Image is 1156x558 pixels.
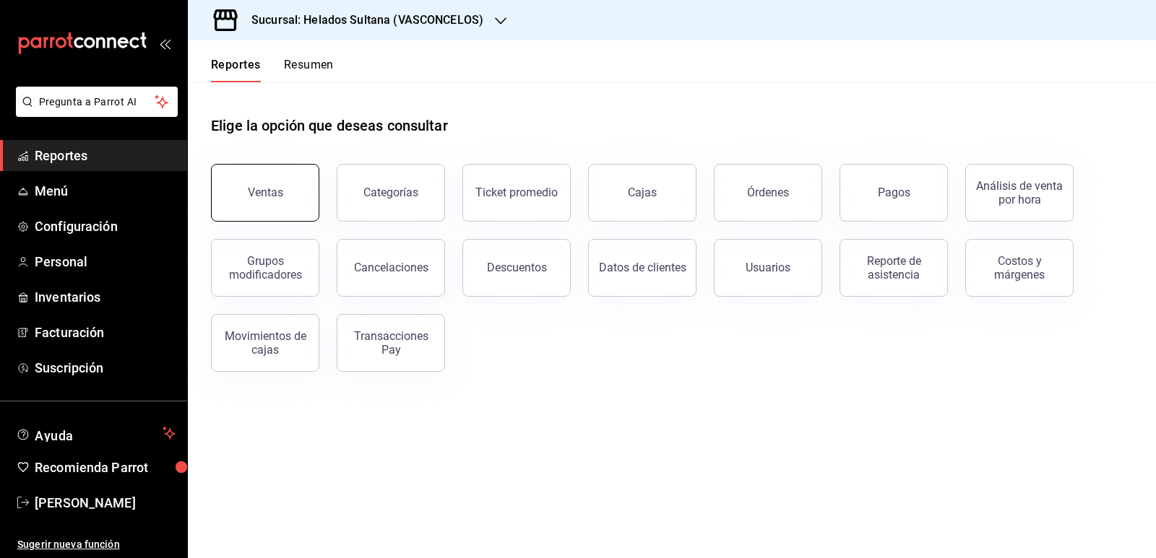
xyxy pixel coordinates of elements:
[346,329,436,357] div: Transacciones Pay
[714,164,822,222] button: Órdenes
[248,186,283,199] div: Ventas
[211,58,261,82] button: Reportes
[284,58,334,82] button: Resumen
[211,164,319,222] button: Ventas
[211,314,319,372] button: Movimientos de cajas
[35,458,176,477] span: Recomienda Parrot
[39,95,155,110] span: Pregunta a Parrot AI
[35,217,176,236] span: Configuración
[840,164,948,222] button: Pagos
[220,329,310,357] div: Movimientos de cajas
[337,239,445,297] button: Cancelaciones
[714,239,822,297] button: Usuarios
[35,146,176,165] span: Reportes
[462,164,571,222] button: Ticket promedio
[337,314,445,372] button: Transacciones Pay
[240,12,483,29] h3: Sucursal: Helados Sultana (VASCONCELOS)
[475,186,558,199] div: Ticket promedio
[35,181,176,201] span: Menú
[354,261,428,274] div: Cancelaciones
[220,254,310,282] div: Grupos modificadores
[10,105,178,120] a: Pregunta a Parrot AI
[35,252,176,271] span: Personal
[211,58,334,82] div: navigation tabs
[746,261,790,274] div: Usuarios
[588,239,696,297] button: Datos de clientes
[599,261,686,274] div: Datos de clientes
[878,186,910,199] div: Pagos
[35,493,176,513] span: [PERSON_NAME]
[17,537,176,552] span: Sugerir nueva función
[628,184,657,201] div: Cajas
[35,287,176,307] span: Inventarios
[16,87,178,117] button: Pregunta a Parrot AI
[965,239,1074,297] button: Costos y márgenes
[747,186,789,199] div: Órdenes
[35,358,176,378] span: Suscripción
[840,239,948,297] button: Reporte de asistencia
[849,254,939,282] div: Reporte de asistencia
[35,323,176,342] span: Facturación
[975,179,1064,206] div: Análisis de venta por hora
[975,254,1064,282] div: Costos y márgenes
[965,164,1074,222] button: Análisis de venta por hora
[363,186,418,199] div: Categorías
[337,164,445,222] button: Categorías
[211,115,448,136] h1: Elige la opción que deseas consultar
[159,38,171,49] button: open_drawer_menu
[211,239,319,297] button: Grupos modificadores
[462,239,571,297] button: Descuentos
[487,261,547,274] div: Descuentos
[35,424,157,442] span: Ayuda
[588,164,696,222] a: Cajas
